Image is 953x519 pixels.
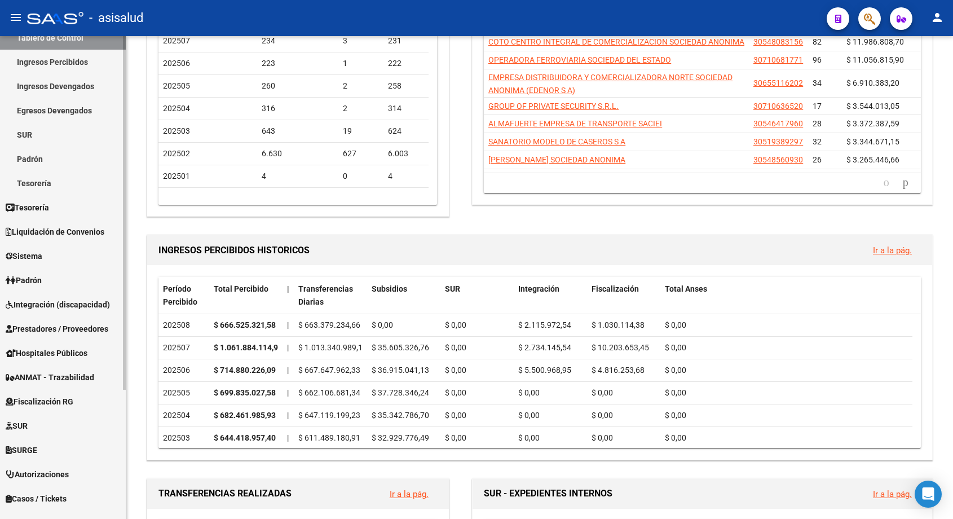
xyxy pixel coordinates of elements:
[262,102,334,115] div: 316
[287,366,289,375] span: |
[846,137,899,146] span: $ 3.344.671,15
[381,483,438,504] button: Ir a la pág.
[846,78,899,87] span: $ 6.910.383,20
[488,55,671,64] span: OPERADORA FERROVIARIA SOCIEDAD DEL ESTADO
[518,320,571,329] span: $ 2.115.972,54
[343,80,379,93] div: 2
[262,57,334,70] div: 223
[753,155,803,164] span: 30548560930
[163,432,205,445] div: 202503
[6,492,67,505] span: Casos / Tickets
[753,55,803,64] span: 30710681771
[445,343,466,352] span: $ 0,00
[372,343,429,352] span: $ 35.605.326,76
[388,170,424,183] div: 4
[445,320,466,329] span: $ 0,00
[488,137,625,146] span: SANATORIO MODELO DE CASEROS S A
[298,320,360,329] span: $ 663.379.234,66
[287,343,289,352] span: |
[846,155,899,164] span: $ 3.265.446,66
[753,37,803,46] span: 30548083156
[287,433,289,442] span: |
[283,277,294,314] datatable-header-cell: |
[262,170,334,183] div: 4
[587,277,660,314] datatable-header-cell: Fiscalización
[6,323,108,335] span: Prestadores / Proveedores
[6,250,42,262] span: Sistema
[6,468,69,481] span: Autorizaciones
[214,411,276,420] strong: $ 682.461.985,93
[484,488,612,499] span: SUR - EXPEDIENTES INTERNOS
[372,433,429,442] span: $ 32.929.776,49
[846,37,904,46] span: $ 11.986.808,70
[158,277,209,314] datatable-header-cell: Período Percibido
[592,433,613,442] span: $ 0,00
[163,81,190,90] span: 202505
[592,320,645,329] span: $ 1.030.114,38
[343,125,379,138] div: 19
[163,319,205,332] div: 202508
[372,411,429,420] span: $ 35.342.786,70
[813,155,822,164] span: 26
[367,277,440,314] datatable-header-cell: Subsidios
[518,366,571,375] span: $ 5.500.968,95
[753,137,803,146] span: 30519389297
[846,119,899,128] span: $ 3.372.387,59
[372,284,407,293] span: Subsidios
[298,284,353,306] span: Transferencias Diarias
[440,277,514,314] datatable-header-cell: SUR
[898,177,914,189] a: go to next page
[298,388,360,397] span: $ 662.106.681,34
[287,320,289,329] span: |
[163,386,205,399] div: 202505
[915,481,942,508] div: Open Intercom Messenger
[343,34,379,47] div: 3
[163,104,190,113] span: 202504
[665,284,707,293] span: Total Anses
[488,73,733,95] span: EMPRESA DISTRIBUIDORA Y COMERCIALIZADORA NORTE SOCIEDAD ANONIMA (EDENOR S A)
[592,343,649,352] span: $ 10.203.653,45
[665,320,686,329] span: $ 0,00
[864,240,921,261] button: Ir a la pág.
[813,55,822,64] span: 96
[753,102,803,111] span: 30710636520
[343,170,379,183] div: 0
[6,444,37,456] span: SURGE
[163,409,205,422] div: 202504
[488,37,744,46] span: COTO CENTRO INTEGRAL DE COMERCIALIZACION SOCIEDAD ANONIMA
[6,371,94,384] span: ANMAT - Trazabilidad
[879,177,894,189] a: go to previous page
[262,80,334,93] div: 260
[163,36,190,45] span: 202507
[89,6,143,30] span: - asisalud
[592,388,613,397] span: $ 0,00
[518,343,571,352] span: $ 2.734.145,54
[163,171,190,181] span: 202501
[372,388,429,397] span: $ 37.728.346,24
[518,388,540,397] span: $ 0,00
[343,102,379,115] div: 2
[262,34,334,47] div: 234
[445,411,466,420] span: $ 0,00
[930,11,944,24] mat-icon: person
[298,433,360,442] span: $ 611.489.180,91
[753,119,803,128] span: 30546417960
[287,388,289,397] span: |
[6,420,28,432] span: SUR
[214,284,268,293] span: Total Percibido
[6,298,110,311] span: Integración (discapacidad)
[813,78,822,87] span: 34
[813,119,822,128] span: 28
[592,284,639,293] span: Fiscalización
[390,489,429,499] a: Ir a la pág.
[488,102,619,111] span: GROUP OF PRIVATE SECURITY S.R.L.
[298,343,367,352] span: $ 1.013.340.989,15
[846,55,904,64] span: $ 11.056.815,90
[488,155,625,164] span: [PERSON_NAME] SOCIEDAD ANONIMA
[163,149,190,158] span: 202502
[665,411,686,420] span: $ 0,00
[163,341,205,354] div: 202507
[873,245,912,256] a: Ir a la pág.
[388,147,424,160] div: 6.003
[514,277,587,314] datatable-header-cell: Integración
